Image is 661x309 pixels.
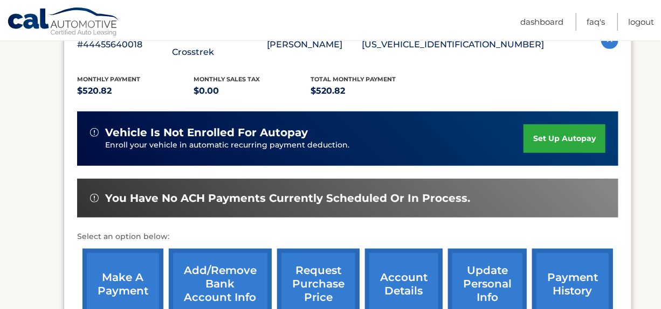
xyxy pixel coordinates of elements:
[172,30,267,60] p: 2024 Subaru Crosstrek
[311,83,428,99] p: $520.82
[77,75,140,83] span: Monthly Payment
[628,13,654,31] a: Logout
[105,126,308,139] span: vehicle is not enrolled for autopay
[311,75,396,83] span: Total Monthly Payment
[90,128,99,137] img: alert-white.svg
[105,192,470,205] span: You have no ACH payments currently scheduled or in process.
[194,75,260,83] span: Monthly sales Tax
[267,37,362,52] p: [PERSON_NAME]
[7,7,120,38] a: Cal Automotive
[524,124,605,153] a: set up autopay
[520,13,563,31] a: Dashboard
[90,194,99,202] img: alert-white.svg
[77,230,618,243] p: Select an option below:
[587,13,605,31] a: FAQ's
[194,83,311,99] p: $0.00
[77,37,172,52] p: #44455640018
[77,83,194,99] p: $520.82
[362,37,544,52] p: [US_VEHICLE_IDENTIFICATION_NUMBER]
[105,139,524,151] p: Enroll your vehicle in automatic recurring payment deduction.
